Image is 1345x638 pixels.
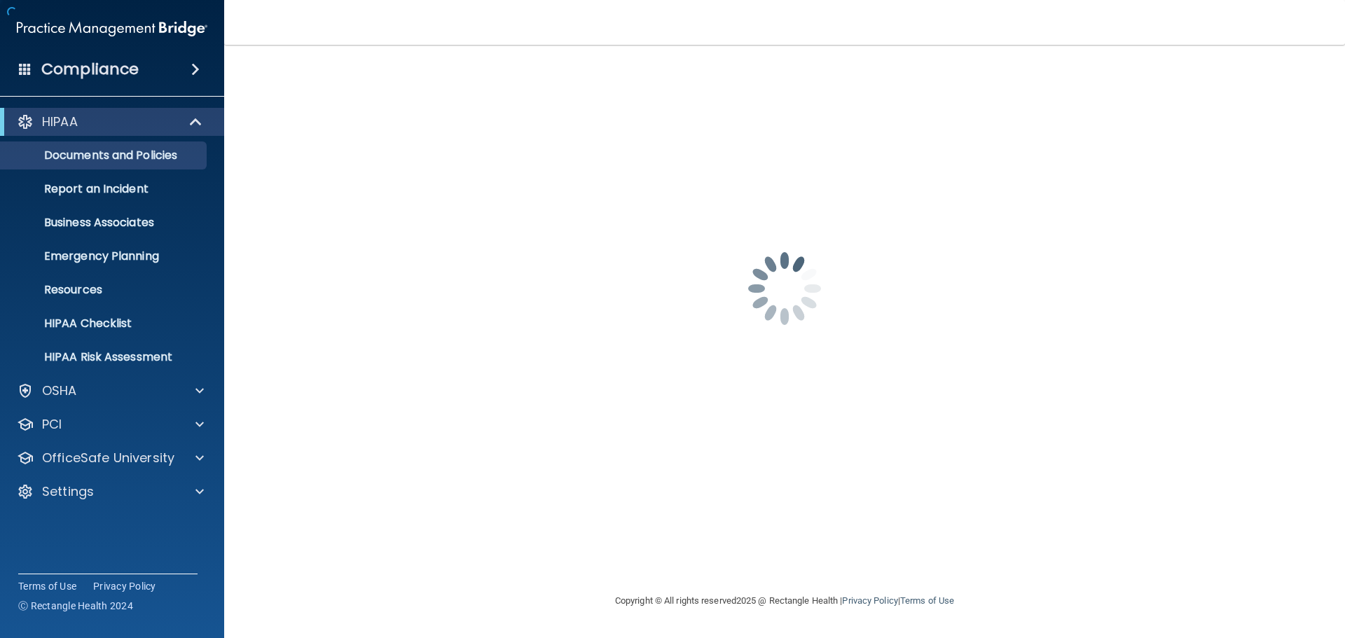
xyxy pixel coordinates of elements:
[715,219,855,359] img: spinner.e123f6fc.gif
[1103,539,1328,595] iframe: Drift Widget Chat Controller
[9,182,200,196] p: Report an Incident
[842,595,897,606] a: Privacy Policy
[18,579,76,593] a: Terms of Use
[42,416,62,433] p: PCI
[17,15,207,43] img: PMB logo
[9,148,200,162] p: Documents and Policies
[42,483,94,500] p: Settings
[17,113,203,130] a: HIPAA
[9,216,200,230] p: Business Associates
[17,416,204,433] a: PCI
[529,578,1040,623] div: Copyright © All rights reserved 2025 @ Rectangle Health | |
[42,450,174,466] p: OfficeSafe University
[9,350,200,364] p: HIPAA Risk Assessment
[17,382,204,399] a: OSHA
[42,113,78,130] p: HIPAA
[17,483,204,500] a: Settings
[18,599,133,613] span: Ⓒ Rectangle Health 2024
[900,595,954,606] a: Terms of Use
[9,249,200,263] p: Emergency Planning
[93,579,156,593] a: Privacy Policy
[9,317,200,331] p: HIPAA Checklist
[17,450,204,466] a: OfficeSafe University
[42,382,77,399] p: OSHA
[41,60,139,79] h4: Compliance
[9,283,200,297] p: Resources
